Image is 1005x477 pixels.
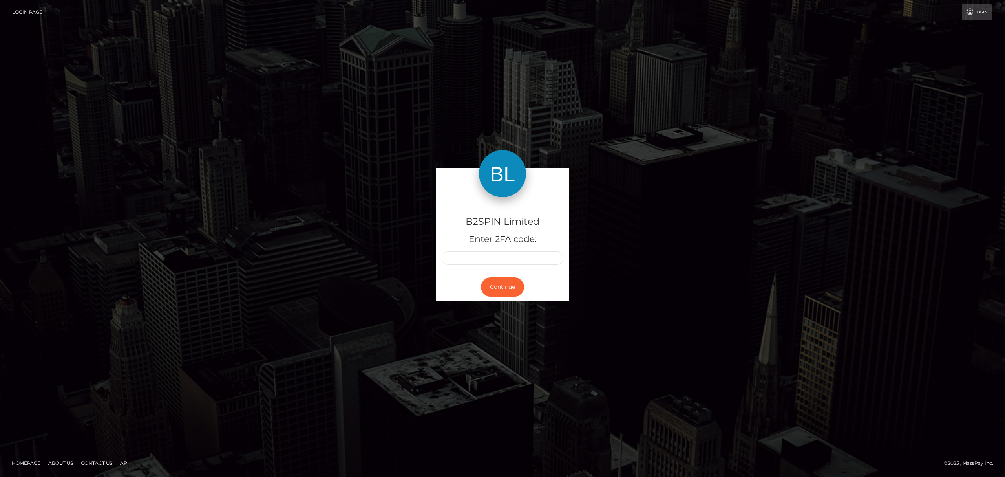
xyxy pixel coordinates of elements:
a: Homepage [9,457,44,469]
h5: Enter 2FA code: [442,233,563,246]
a: API [117,457,132,469]
a: About Us [45,457,76,469]
a: Contact Us [78,457,115,469]
button: Continue [481,277,524,297]
img: B2SPIN Limited [479,150,526,197]
a: Login [962,4,992,20]
h4: B2SPIN Limited [442,215,563,229]
div: © 2025 , MassPay Inc. [944,459,999,468]
a: Login Page [12,4,42,20]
